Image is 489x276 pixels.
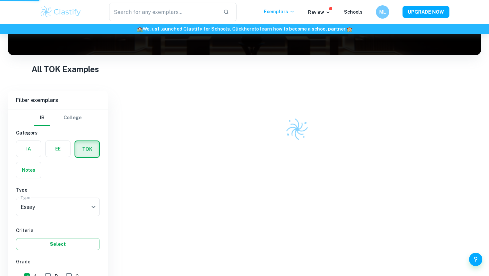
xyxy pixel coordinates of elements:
[16,162,41,178] button: Notes
[308,9,331,16] p: Review
[109,3,218,21] input: Search for any exemplars...
[379,8,387,16] h6: ML
[8,91,108,110] h6: Filter exemplars
[469,253,482,266] button: Help and Feedback
[244,26,254,32] a: here
[284,116,310,142] img: Clastify logo
[16,141,41,157] button: IA
[32,63,457,75] h1: All TOK Examples
[16,258,100,265] h6: Grade
[16,129,100,137] h6: Category
[16,227,100,234] h6: Criteria
[376,5,389,19] button: ML
[34,110,50,126] button: IB
[403,6,449,18] button: UPGRADE NOW
[16,186,100,194] h6: Type
[64,110,81,126] button: College
[16,198,100,216] div: Essay
[75,141,99,157] button: TOK
[137,26,143,32] span: 🏫
[21,195,30,200] label: Type
[344,9,363,15] a: Schools
[264,8,295,15] p: Exemplars
[40,5,82,19] img: Clastify logo
[347,26,352,32] span: 🏫
[34,110,81,126] div: Filter type choice
[46,141,70,157] button: EE
[1,25,488,33] h6: We just launched Clastify for Schools. Click to learn how to become a school partner.
[16,238,100,250] button: Select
